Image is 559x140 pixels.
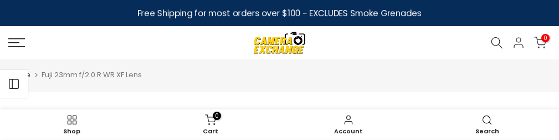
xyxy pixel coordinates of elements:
[137,7,422,19] strong: Free Shipping for most orders over $100 - EXCLUDES Smoke Grenades
[534,37,546,49] a: 0
[8,128,136,134] span: Shop
[3,112,141,137] a: Shop
[418,112,556,137] a: Search
[141,112,280,137] a: 0 Cart
[213,112,221,120] span: 0
[541,34,550,42] span: 0
[280,112,418,137] a: Account
[42,69,142,80] span: Fuji 23mm f/2.0 R WR XF Lens
[8,69,30,81] a: Home
[147,128,274,134] span: Cart
[423,128,551,134] span: Search
[285,128,413,134] span: Account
